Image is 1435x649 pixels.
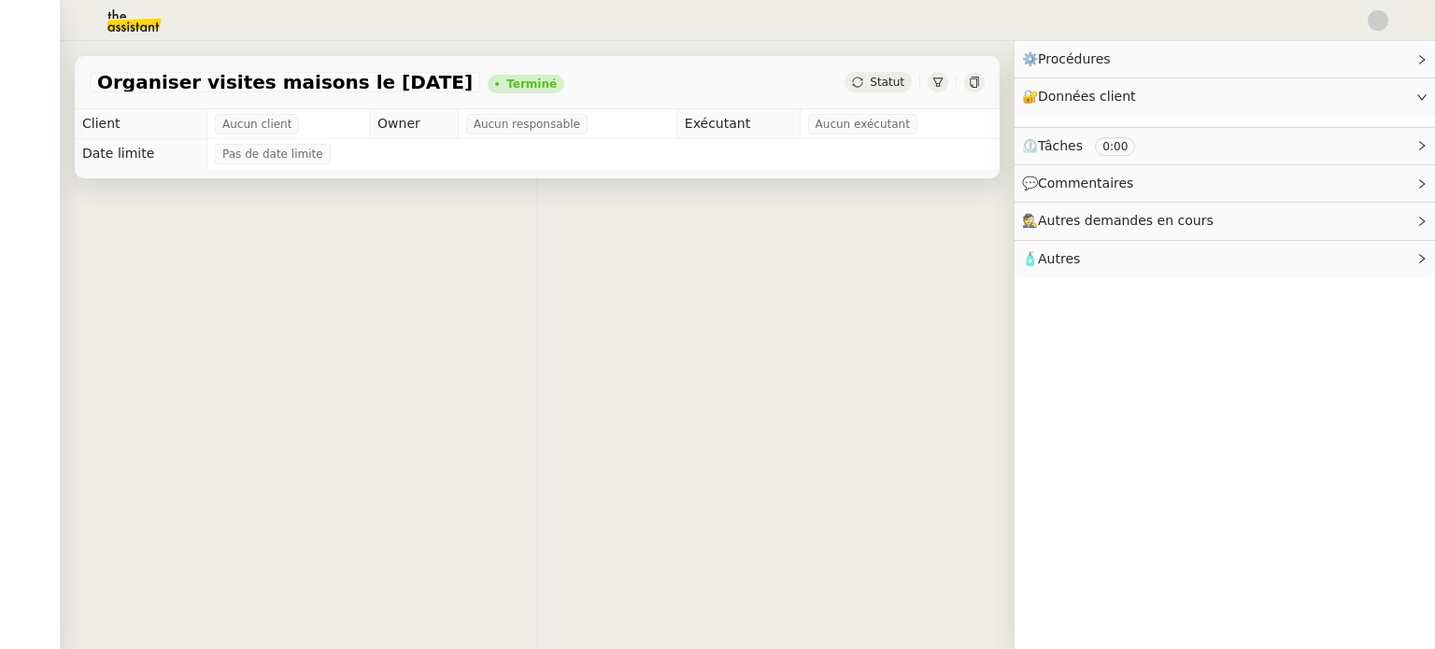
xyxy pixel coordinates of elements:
div: ⚙️Procédures [1015,41,1435,78]
span: Organiser visites maisons le [DATE] [97,73,473,92]
div: Terminé [506,78,557,90]
td: Exécutant [676,109,800,139]
span: 🔐 [1022,86,1144,107]
span: Pas de date limite [222,145,323,163]
td: Client [75,109,207,139]
span: Procédures [1038,51,1111,66]
span: Autres demandes en cours [1038,213,1214,228]
div: 💬Commentaires [1015,165,1435,202]
span: ⏲️ [1022,138,1151,153]
td: Date limite [75,139,207,169]
nz-tag: 0:00 [1095,137,1135,156]
span: Statut [870,76,904,89]
span: Aucun client [222,115,291,134]
span: ⚙️ [1022,49,1119,70]
div: 🕵️Autres demandes en cours [1015,203,1435,239]
span: 🕵️ [1022,213,1222,228]
span: Aucun exécutant [816,115,910,134]
span: Aucun responsable [474,115,580,134]
div: 🔐Données client [1015,78,1435,115]
div: 🧴Autres [1015,241,1435,277]
div: ⏲️Tâches 0:00 [1015,128,1435,164]
span: Données client [1038,89,1136,104]
span: Tâches [1038,138,1083,153]
td: Owner [370,109,459,139]
span: Autres [1038,251,1080,266]
span: 🧴 [1022,251,1080,266]
span: Commentaires [1038,176,1133,190]
span: 💬 [1022,176,1142,190]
